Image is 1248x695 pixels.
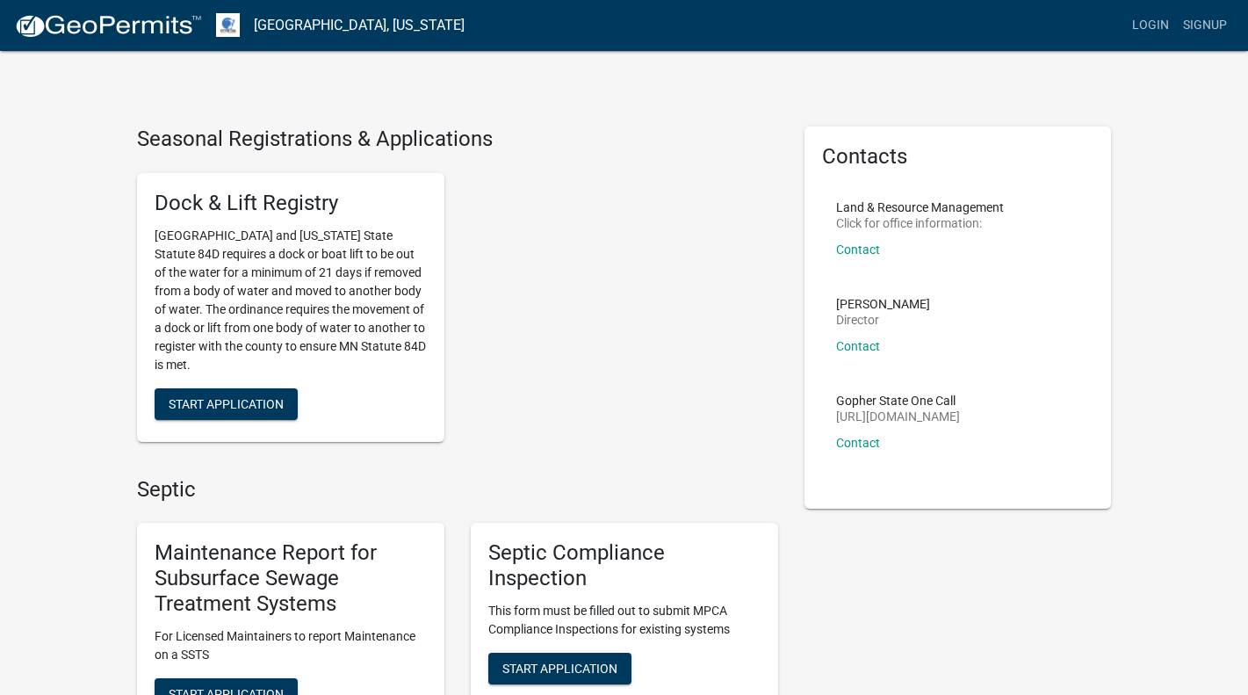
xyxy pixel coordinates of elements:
[155,627,427,664] p: For Licensed Maintainers to report Maintenance on a SSTS
[836,314,930,326] p: Director
[836,298,930,310] p: [PERSON_NAME]
[137,127,778,152] h4: Seasonal Registrations & Applications
[822,144,1094,170] h5: Contacts
[836,217,1004,229] p: Click for office information:
[155,227,427,374] p: [GEOGRAPHIC_DATA] and [US_STATE] State Statute 84D requires a dock or boat lift to be out of the ...
[488,602,761,639] p: This form must be filled out to submit MPCA Compliance Inspections for existing systems
[254,11,465,40] a: [GEOGRAPHIC_DATA], [US_STATE]
[836,436,880,450] a: Contact
[155,191,427,216] h5: Dock & Lift Registry
[836,410,960,423] p: [URL][DOMAIN_NAME]
[836,243,880,257] a: Contact
[216,13,240,37] img: Otter Tail County, Minnesota
[836,395,960,407] p: Gopher State One Call
[488,653,631,684] button: Start Application
[488,540,761,591] h5: Septic Compliance Inspection
[1176,9,1234,42] a: Signup
[502,661,617,675] span: Start Application
[1125,9,1176,42] a: Login
[137,477,778,503] h4: Septic
[155,388,298,420] button: Start Application
[155,540,427,616] h5: Maintenance Report for Subsurface Sewage Treatment Systems
[836,339,880,353] a: Contact
[169,396,284,410] span: Start Application
[836,201,1004,214] p: Land & Resource Management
